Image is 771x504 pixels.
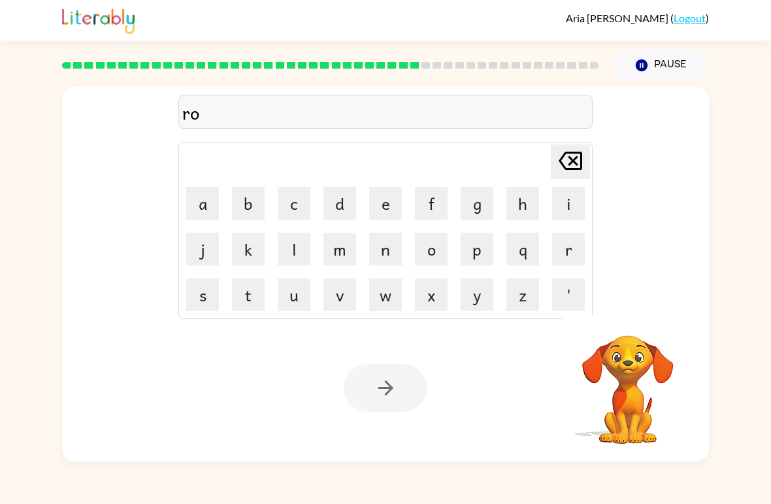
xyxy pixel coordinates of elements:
[415,187,448,220] button: f
[323,278,356,311] button: v
[415,278,448,311] button: x
[182,99,589,126] div: ro
[232,187,265,220] button: b
[461,187,493,220] button: g
[278,278,310,311] button: u
[614,50,709,80] button: Pause
[186,187,219,220] button: a
[674,12,706,24] a: Logout
[186,233,219,265] button: j
[323,233,356,265] button: m
[278,233,310,265] button: l
[506,233,539,265] button: q
[566,12,670,24] span: Aria [PERSON_NAME]
[563,315,693,446] video: Your browser must support playing .mp4 files to use Literably. Please try using another browser.
[369,278,402,311] button: w
[323,187,356,220] button: d
[278,187,310,220] button: c
[369,233,402,265] button: n
[62,5,135,34] img: Literably
[232,233,265,265] button: k
[506,278,539,311] button: z
[506,187,539,220] button: h
[552,233,585,265] button: r
[552,187,585,220] button: i
[461,278,493,311] button: y
[186,278,219,311] button: s
[566,12,709,24] div: ( )
[461,233,493,265] button: p
[552,278,585,311] button: '
[415,233,448,265] button: o
[369,187,402,220] button: e
[232,278,265,311] button: t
